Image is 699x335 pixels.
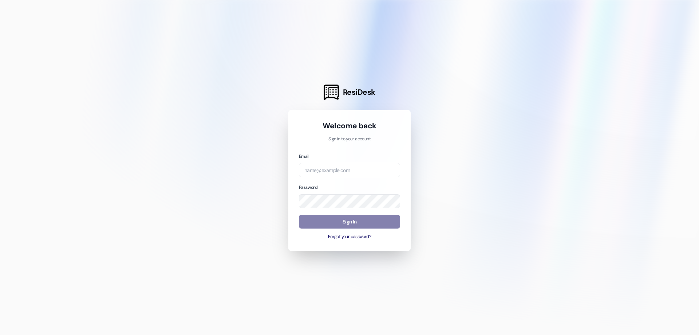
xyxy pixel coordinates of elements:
p: Sign in to your account [299,136,400,143]
input: name@example.com [299,163,400,177]
label: Password [299,184,317,190]
span: ResiDesk [343,87,375,97]
label: Email [299,153,309,159]
button: Sign In [299,215,400,229]
button: Forgot your password? [299,234,400,240]
img: ResiDesk Logo [324,85,339,100]
h1: Welcome back [299,121,400,131]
